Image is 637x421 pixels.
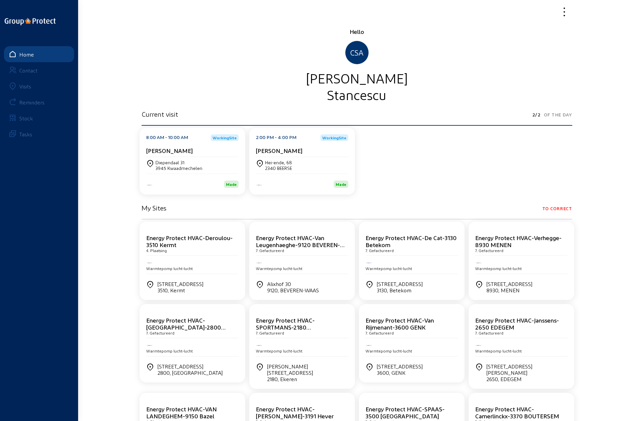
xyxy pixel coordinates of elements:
[265,165,292,171] div: 2340 BEERSE
[532,110,540,119] span: 2/2
[256,405,334,419] cam-card-title: Energy Protect HVAC-[PERSON_NAME]-3191 Hever
[158,369,223,376] div: 2800, [GEOGRAPHIC_DATA]
[377,287,423,293] div: 3130, Betekom
[267,281,319,293] div: Alixhof 30
[5,18,55,25] img: logo-oneline.png
[146,317,226,338] cam-card-title: Energy Protect HVAC-[GEOGRAPHIC_DATA]-2800 [GEOGRAPHIC_DATA]
[475,262,482,264] img: Energy Protect HVAC
[377,369,423,376] div: 3600, GENK
[336,182,346,187] span: Made
[4,126,74,142] a: Tasks
[146,234,233,248] cam-card-title: Energy Protect HVAC-Deroulou-3510 Kermt
[256,234,345,255] cam-card-title: Energy Protect HVAC-Van Leugenhaeghe-9120 BEVEREN-WAAS
[256,331,284,335] cam-card-subtitle: 7. Gefactureerd
[475,345,482,346] img: Energy Protect HVAC
[486,363,568,382] div: [STREET_ADDRESS][PERSON_NAME]
[366,317,434,331] cam-card-title: Energy Protect HVAC-Van Rijmenant-3600 GENK
[226,182,237,187] span: Made
[146,147,193,154] cam-card-title: [PERSON_NAME]
[4,94,74,110] a: Reminders
[146,184,153,186] img: Energy Protect HVAC
[267,376,348,382] div: 2180, Ekeren
[486,281,532,293] div: [STREET_ADDRESS]
[156,160,202,165] div: Diependaal 31
[142,28,572,36] div: Hello
[256,266,302,271] span: Warmtepomp lucht-lucht
[256,349,302,353] span: Warmtepomp lucht-lucht
[19,99,45,105] div: Reminders
[158,281,203,293] div: [STREET_ADDRESS]
[213,136,237,140] span: WorkingSite
[142,70,572,86] div: [PERSON_NAME]
[19,131,32,137] div: Tasks
[4,62,74,78] a: Contact
[265,160,292,165] div: Hei-ende, 68
[19,67,38,73] div: Contact
[4,110,74,126] a: Stock
[322,136,346,140] span: WorkingSite
[475,331,503,335] cam-card-subtitle: 7. Gefactureerd
[146,331,174,335] cam-card-subtitle: 7. Gefactureerd
[146,405,217,419] cam-card-title: Energy Protect HVAC-VAN LANDEGHEM-9150 Bazel
[256,134,296,141] div: 2:00 PM - 4:00 PM
[256,248,284,253] cam-card-subtitle: 7. Gefactureerd
[19,83,31,89] div: Visits
[345,41,369,64] div: CSA
[146,134,188,141] div: 8:00 AM - 10:00 AM
[475,248,503,253] cam-card-subtitle: 7. Gefactureerd
[256,317,315,338] cam-card-title: Energy Protect HVAC-SPORTMANS-2180 [PERSON_NAME]
[267,287,319,293] div: 9120, BEVEREN-WAAS
[142,86,572,103] div: Stancescu
[146,345,153,346] img: Energy Protect HVAC
[142,110,178,118] h3: Current visit
[146,266,193,271] span: Warmtepomp lucht-lucht
[267,363,348,382] div: [PERSON_NAME][STREET_ADDRESS]
[256,184,263,186] img: Energy Protect HVAC
[542,204,572,213] span: To correct
[475,266,522,271] span: Warmtepomp lucht-lucht
[475,349,522,353] span: Warmtepomp lucht-lucht
[486,376,568,382] div: 2650, EDEGEM
[146,262,153,264] img: Energy Protect HVAC
[4,46,74,62] a: Home
[158,287,203,293] div: 3510, Kermt
[256,345,263,346] img: Energy Protect HVAC
[366,405,445,419] cam-card-title: Energy Protect HVAC-SPAAS-3500 [GEOGRAPHIC_DATA]
[366,248,394,253] cam-card-subtitle: 7. Gefactureerd
[146,248,167,253] cam-card-subtitle: 4. Plaatsing
[256,262,263,264] img: Energy Protect HVAC
[366,262,372,264] img: Energy Protect HVAC
[142,204,166,212] h3: My Sites
[146,349,193,353] span: Warmtepomp lucht-lucht
[19,115,33,121] div: Stock
[158,363,223,376] div: [STREET_ADDRESS]
[377,363,423,376] div: [STREET_ADDRESS]
[377,281,423,293] div: [STREET_ADDRESS]
[366,266,412,271] span: Warmtepomp lucht-lucht
[475,317,559,331] cam-card-title: Energy Protect HVAC-Janssens-2650 EDEGEM
[366,349,412,353] span: Warmtepomp lucht-lucht
[486,287,532,293] div: 8930, MENEN
[156,165,202,171] div: 3945 Kwaadmechelen
[475,234,562,248] cam-card-title: Energy Protect HVAC-Verhegge-8930 MENEN
[4,78,74,94] a: Visits
[544,110,572,119] span: Of the day
[256,147,302,154] cam-card-title: [PERSON_NAME]
[366,345,372,346] img: Energy Protect HVAC
[475,405,559,419] cam-card-title: Energy Protect HVAC-Camerlinckx-3370 BOUTERSEM
[366,234,457,248] cam-card-title: Energy Protect HVAC-De Cat-3130 Betekom
[366,331,394,335] cam-card-subtitle: 7. Gefactureerd
[19,51,34,58] div: Home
